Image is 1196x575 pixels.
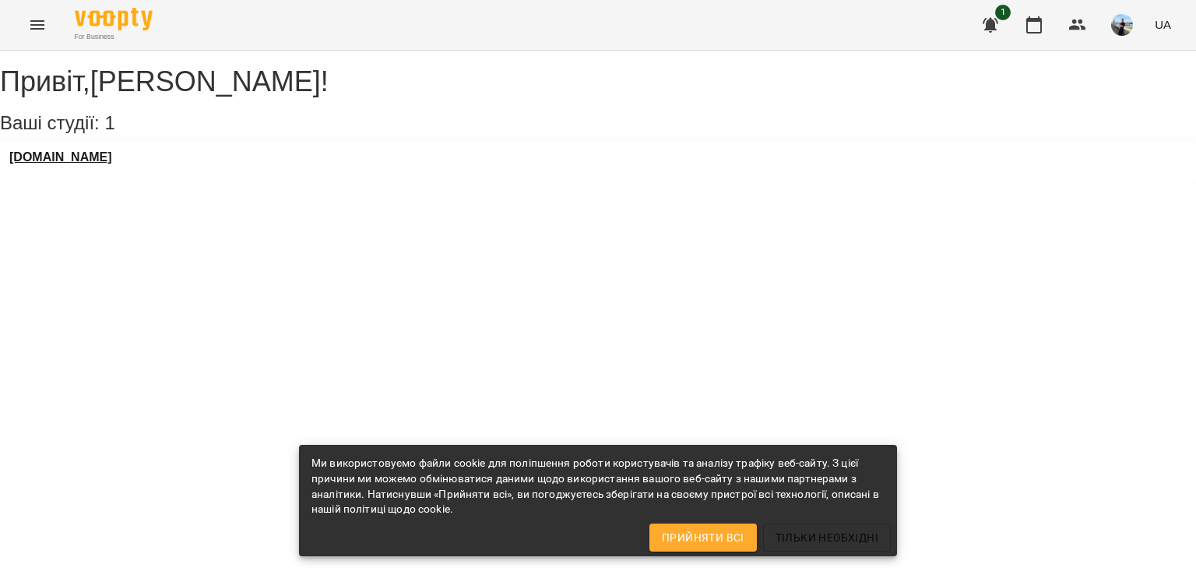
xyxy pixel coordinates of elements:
[995,5,1011,20] span: 1
[1111,14,1133,36] img: 0e82f5311a2909ec08bf2eeb40e3766c.JPG
[19,6,56,44] button: Menu
[9,150,112,164] a: [DOMAIN_NAME]
[75,32,153,42] span: For Business
[104,112,114,133] span: 1
[75,8,153,30] img: Voopty Logo
[1155,16,1171,33] span: UA
[1149,10,1177,39] button: UA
